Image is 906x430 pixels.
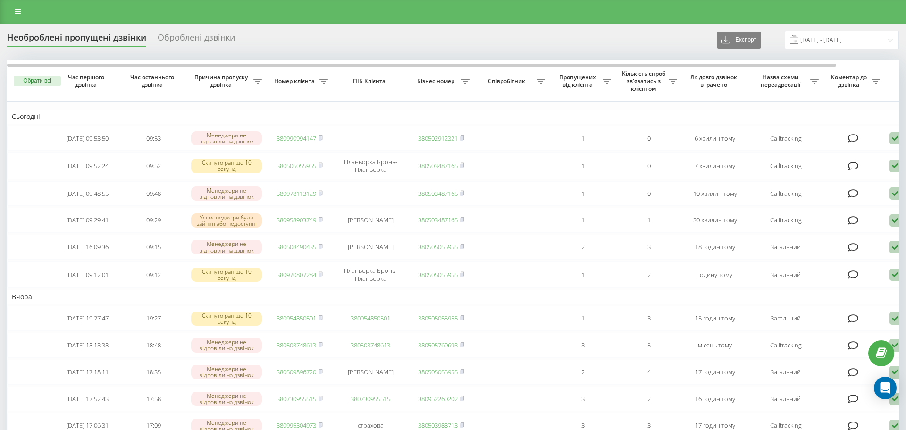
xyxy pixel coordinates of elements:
[120,306,186,331] td: 19:27
[277,189,316,198] a: 380978113129
[616,126,682,151] td: 0
[748,126,823,151] td: Calltracking
[616,152,682,179] td: 0
[682,387,748,412] td: 16 годин тому
[682,306,748,331] td: 15 годин тому
[550,387,616,412] td: 3
[120,261,186,288] td: 09:12
[418,341,458,349] a: 380505760693
[621,70,669,92] span: Кількість спроб зв'язатись з клієнтом
[277,243,316,251] a: 380508490435
[682,126,748,151] td: 6 хвилин тому
[616,360,682,385] td: 4
[158,33,235,47] div: Оброблені дзвінки
[418,134,458,143] a: 380502912321
[748,152,823,179] td: Calltracking
[54,126,120,151] td: [DATE] 09:53:50
[682,181,748,206] td: 10 хвилин тому
[682,235,748,260] td: 18 годин тому
[828,74,872,88] span: Коментар до дзвінка
[120,181,186,206] td: 09:48
[418,243,458,251] a: 380505055955
[271,77,319,85] span: Номер клієнта
[413,77,461,85] span: Бізнес номер
[120,333,186,358] td: 18:48
[54,333,120,358] td: [DATE] 18:13:38
[550,126,616,151] td: 1
[120,235,186,260] td: 09:15
[120,208,186,233] td: 09:29
[191,312,262,326] div: Скинуто раніше 10 секунд
[554,74,603,88] span: Пропущених від клієнта
[128,74,179,88] span: Час останнього дзвінка
[191,131,262,145] div: Менеджери не відповіли на дзвінок
[418,161,458,170] a: 380503487165
[54,360,120,385] td: [DATE] 17:18:11
[550,261,616,288] td: 1
[333,235,408,260] td: [PERSON_NAME]
[550,333,616,358] td: 3
[682,208,748,233] td: 30 хвилин тому
[191,74,253,88] span: Причина пропуску дзвінка
[351,341,390,349] a: 380503748613
[333,208,408,233] td: [PERSON_NAME]
[479,77,537,85] span: Співробітник
[748,306,823,331] td: Загальний
[616,261,682,288] td: 2
[191,213,262,228] div: Усі менеджери були зайняті або недоступні
[54,181,120,206] td: [DATE] 09:48:55
[550,360,616,385] td: 2
[277,368,316,376] a: 380509896720
[277,216,316,224] a: 380958903749
[748,181,823,206] td: Calltracking
[748,360,823,385] td: Загальний
[616,208,682,233] td: 1
[120,126,186,151] td: 09:53
[277,270,316,279] a: 380970807284
[277,421,316,430] a: 380995304973
[682,333,748,358] td: місяць тому
[418,270,458,279] a: 380505055955
[748,333,823,358] td: Calltracking
[191,365,262,379] div: Менеджери не відповіли на дзвінок
[616,181,682,206] td: 0
[550,235,616,260] td: 2
[682,261,748,288] td: годину тому
[62,74,113,88] span: Час першого дзвінка
[191,186,262,201] div: Менеджери не відповіли на дзвінок
[748,235,823,260] td: Загальний
[616,333,682,358] td: 5
[418,421,458,430] a: 380503988713
[682,152,748,179] td: 7 хвилин тому
[351,314,390,322] a: 380954850501
[277,134,316,143] a: 380990994147
[689,74,740,88] span: Як довго дзвінок втрачено
[748,261,823,288] td: Загальний
[54,261,120,288] td: [DATE] 09:12:01
[333,360,408,385] td: [PERSON_NAME]
[277,161,316,170] a: 380505055955
[418,314,458,322] a: 380505055955
[341,77,400,85] span: ПІБ Клієнта
[191,240,262,254] div: Менеджери не відповіли на дзвінок
[351,395,390,403] a: 380730955515
[682,360,748,385] td: 17 годин тому
[191,392,262,406] div: Менеджери не відповіли на дзвінок
[14,76,61,86] button: Обрати всі
[191,338,262,352] div: Менеджери не відповіли на дзвінок
[191,268,262,282] div: Скинуто раніше 10 секунд
[120,152,186,179] td: 09:52
[54,208,120,233] td: [DATE] 09:29:41
[54,387,120,412] td: [DATE] 17:52:43
[753,74,810,88] span: Назва схеми переадресації
[616,235,682,260] td: 3
[277,395,316,403] a: 380730955515
[550,181,616,206] td: 1
[550,306,616,331] td: 1
[550,152,616,179] td: 1
[120,360,186,385] td: 18:35
[277,341,316,349] a: 380503748613
[748,387,823,412] td: Загальний
[418,216,458,224] a: 380503487165
[333,152,408,179] td: Планьорка Бронь-Планьорка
